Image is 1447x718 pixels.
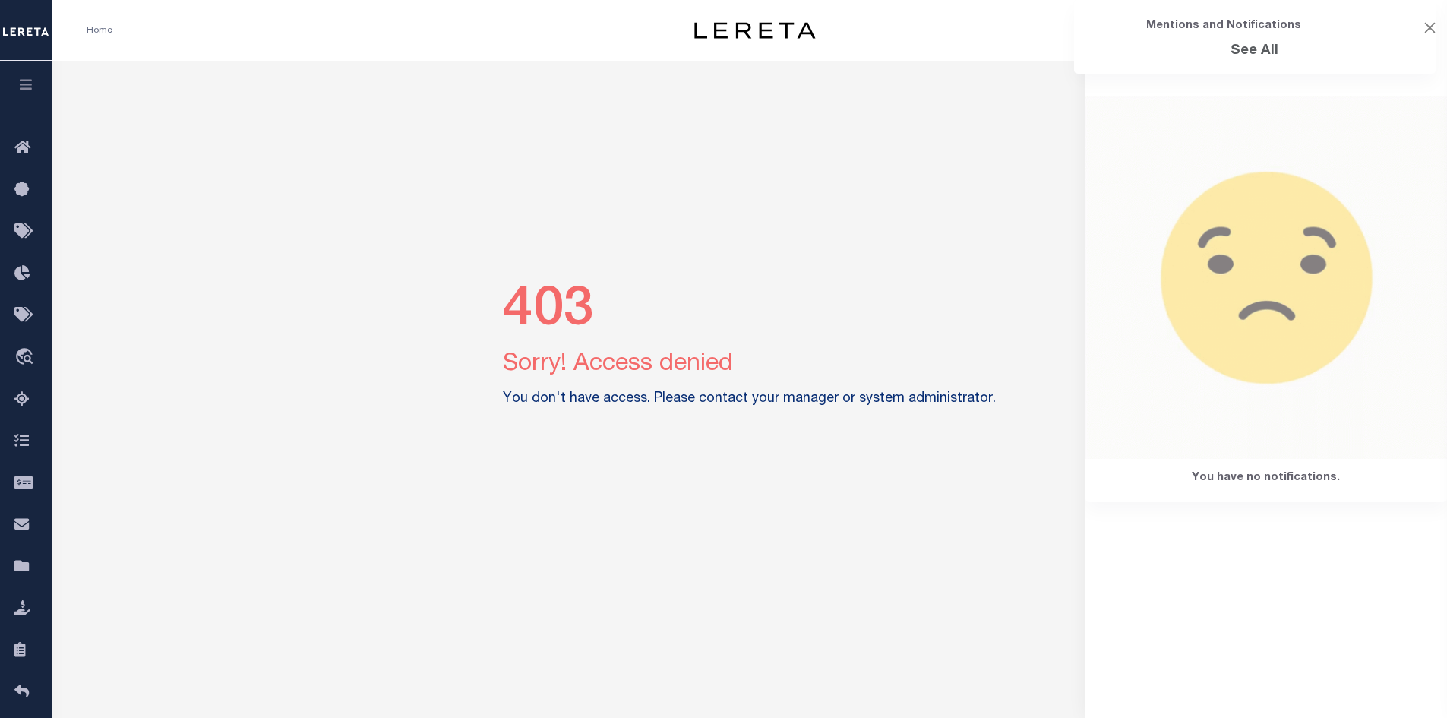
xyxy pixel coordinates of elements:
p: Sorry! Access denied [503,346,996,383]
img: logo-dark.svg [694,22,816,39]
i: travel_explore [14,348,39,368]
img: Card image [1085,96,1447,458]
label: You don't have access. Please contact your manager or system administrator. [503,389,996,410]
h2: 403 [503,280,996,346]
h4: You have no notifications. [1098,471,1435,485]
li: Home [87,24,112,37]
